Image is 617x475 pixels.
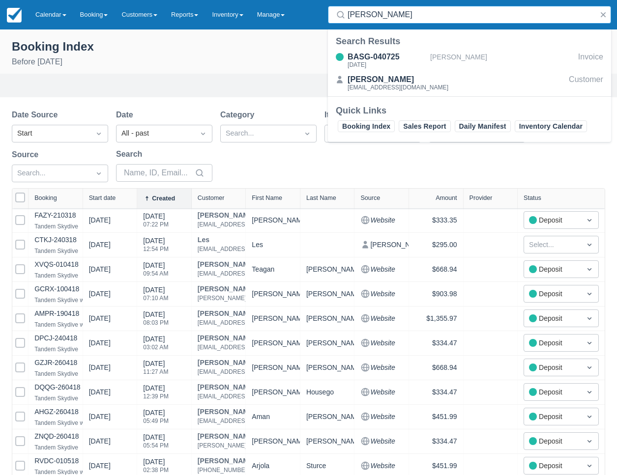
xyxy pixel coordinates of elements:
[198,212,298,219] div: [PERSON_NAME]
[585,338,594,348] span: Dropdown icon
[143,359,168,381] div: [DATE]
[143,467,169,473] div: 02:38 PM
[336,35,603,47] div: Search Results
[252,263,294,276] div: Teagan
[198,195,225,201] div: Customer
[198,408,348,415] a: [PERSON_NAME]
[89,387,111,401] div: [DATE]
[529,362,576,373] div: Deposit
[569,74,603,92] div: Customer
[529,288,576,299] div: Deposit
[143,383,169,405] div: [DATE]
[198,236,298,243] div: Les
[370,215,395,225] em: Website
[152,195,175,202] div: Created
[529,460,576,471] div: Deposit
[324,109,349,121] label: Items
[585,436,594,446] span: Dropdown icon
[415,239,457,251] div: $295.00
[34,334,77,342] a: DPCJ-240418
[306,435,349,447] div: [PERSON_NAME]
[143,246,169,252] div: 12:54 PM
[252,312,294,325] div: [PERSON_NAME]
[198,440,348,451] div: [PERSON_NAME][EMAIL_ADDRESS][DOMAIN_NAME]
[12,56,94,68] p: Before [DATE]
[529,215,576,225] div: Deposit
[143,236,169,258] div: [DATE]
[34,195,57,201] div: Booking
[198,415,348,427] div: [EMAIL_ADDRESS][PERSON_NAME][DOMAIN_NAME]
[198,129,208,139] span: Dropdown icon
[252,362,294,374] div: [PERSON_NAME]
[198,219,298,230] div: [EMAIL_ADDRESS][DOMAIN_NAME]
[34,408,79,416] a: AHGZ-260418
[585,313,594,323] span: Dropdown icon
[34,211,76,219] a: FAZY-210318
[34,319,158,331] div: Tandem Skydive with Video & Picture Package
[34,236,77,244] a: CTKJ-240318
[143,418,169,424] div: 05:49 PM
[198,359,298,366] div: [PERSON_NAME]
[89,412,111,426] div: [DATE]
[348,74,448,85] div: [PERSON_NAME]
[370,289,395,299] em: Website
[94,129,104,139] span: Dropdown icon
[524,195,541,201] div: Status
[348,62,426,68] div: [DATE]
[370,313,395,324] em: Website
[306,288,349,300] div: [PERSON_NAME]
[198,310,298,317] div: [PERSON_NAME]
[89,313,111,328] div: [DATE]
[116,109,137,121] label: Date
[198,391,298,402] div: [EMAIL_ADDRESS][DOMAIN_NAME]
[89,215,111,229] div: [DATE]
[12,149,42,161] label: Source
[198,317,298,329] div: [EMAIL_ADDRESS][DOMAIN_NAME]
[370,363,395,373] em: Website
[415,386,457,398] div: $334.47
[198,457,256,464] div: [PERSON_NAME]
[585,264,594,274] span: Dropdown icon
[34,432,79,440] a: ZNQD-260418
[143,285,168,307] div: [DATE]
[415,435,457,447] div: $334.47
[198,341,298,353] div: [EMAIL_ADDRESS][DOMAIN_NAME]
[198,384,298,391] a: [PERSON_NAME]
[89,289,111,303] div: [DATE]
[328,74,611,92] a: [PERSON_NAME][EMAIL_ADDRESS][DOMAIN_NAME]Customer
[370,387,395,397] em: Website
[585,215,594,225] span: Dropdown icon
[415,263,457,276] div: $668.94
[143,309,169,332] div: [DATE]
[252,239,294,251] div: Les
[116,148,146,160] label: Search
[89,338,111,352] div: [DATE]
[143,344,168,350] div: 03:02 AM
[415,288,457,300] div: $903.98
[124,164,193,182] input: Name, ID, Email...
[34,392,80,404] div: Tandem Skydive
[306,362,349,374] div: [PERSON_NAME]
[89,240,111,254] div: [DATE]
[143,260,168,282] div: [DATE]
[198,366,298,378] div: [EMAIL_ADDRESS][DOMAIN_NAME]
[430,51,574,70] div: [PERSON_NAME]
[34,294,158,306] div: Tandem Skydive with Video & Picture Package
[198,285,348,292] a: [PERSON_NAME]
[529,313,576,324] div: Deposit
[370,412,395,422] em: Website
[348,51,426,63] div: BASG-040725
[12,109,61,121] label: Date Source
[12,39,94,54] div: Booking Index
[143,222,169,227] div: 07:22 PM
[143,271,168,277] div: 09:54 AM
[34,343,78,355] div: Tandem Skydive
[198,433,348,440] a: [PERSON_NAME]
[415,214,457,226] div: $333.35
[34,383,80,391] a: DQQG-260418
[328,51,611,70] a: BASG-040725[DATE][PERSON_NAME]Invoice
[306,337,349,349] div: [PERSON_NAME]
[143,295,168,301] div: 07:10 AM
[529,411,576,422] div: Deposit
